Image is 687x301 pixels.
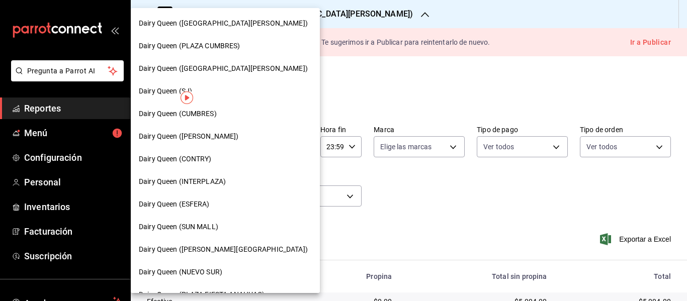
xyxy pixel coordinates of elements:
span: Dairy Queen ([GEOGRAPHIC_DATA][PERSON_NAME]) [139,18,308,29]
div: Dairy Queen ([GEOGRAPHIC_DATA][PERSON_NAME]) [131,57,320,80]
span: Dairy Queen (PLAZA FIESTA ANAHUAC) [139,289,265,300]
div: Dairy Queen (NUEVO SUR) [131,261,320,283]
div: Dairy Queen (CONTRY) [131,148,320,170]
span: Dairy Queen (CONTRY) [139,154,212,164]
span: Dairy Queen (SJ) [139,86,192,96]
span: Dairy Queen (NUEVO SUR) [139,267,222,277]
div: Dairy Queen (SUN MALL) [131,216,320,238]
span: Dairy Queen (CUMBRES) [139,109,217,119]
div: Dairy Queen (ESFERA) [131,193,320,216]
img: Tooltip marker [181,91,193,104]
span: Dairy Queen (PLAZA CUMBRES) [139,41,240,51]
div: Dairy Queen ([PERSON_NAME]) [131,125,320,148]
div: Dairy Queen ([GEOGRAPHIC_DATA][PERSON_NAME]) [131,12,320,35]
div: Dairy Queen ([PERSON_NAME][GEOGRAPHIC_DATA]) [131,238,320,261]
span: Dairy Queen (ESFERA) [139,199,210,210]
div: Dairy Queen (SJ) [131,80,320,103]
span: Dairy Queen ([GEOGRAPHIC_DATA][PERSON_NAME]) [139,63,308,74]
span: Dairy Queen ([PERSON_NAME][GEOGRAPHIC_DATA]) [139,244,308,255]
span: Dairy Queen (INTERPLAZA) [139,176,226,187]
div: Dairy Queen (PLAZA CUMBRES) [131,35,320,57]
div: Dairy Queen (CUMBRES) [131,103,320,125]
span: Dairy Queen ([PERSON_NAME]) [139,131,239,142]
div: Dairy Queen (INTERPLAZA) [131,170,320,193]
span: Dairy Queen (SUN MALL) [139,222,218,232]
